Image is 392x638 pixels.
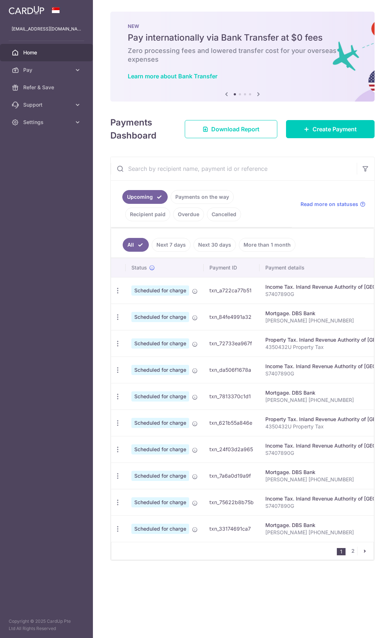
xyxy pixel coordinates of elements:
[152,238,191,252] a: Next 7 days
[12,25,81,33] p: [EMAIL_ADDRESS][DOMAIN_NAME]
[239,238,295,252] a: More than 1 month
[131,471,189,481] span: Scheduled for charge
[111,157,357,180] input: Search by recipient name, payment id or reference
[171,190,234,204] a: Payments on the way
[348,547,357,555] a: 2
[23,49,71,56] span: Home
[204,489,260,515] td: txn_75622b8b75b
[204,258,260,277] th: Payment ID
[110,12,375,102] img: Bank transfer banner
[131,497,189,507] span: Scheduled for charge
[204,277,260,304] td: txn_a722ca77b51
[131,444,189,454] span: Scheduled for charge
[204,436,260,462] td: txn_24f03d2a965
[301,201,366,208] a: Read more on statuses
[128,73,217,80] a: Learn more about Bank Transfer
[23,101,71,108] span: Support
[110,116,172,142] h4: Payments Dashboard
[301,201,358,208] span: Read more on statuses
[128,46,357,64] h6: Zero processing fees and lowered transfer cost for your overseas expenses
[131,312,189,322] span: Scheduled for charge
[128,32,357,44] h5: Pay internationally via Bank Transfer at $0 fees
[131,264,147,271] span: Status
[23,119,71,126] span: Settings
[125,207,170,221] a: Recipient paid
[9,6,44,15] img: CardUp
[313,125,357,133] span: Create Payment
[337,548,346,555] li: 1
[337,542,373,560] nav: pager
[193,238,236,252] a: Next 30 days
[128,23,357,29] p: NEW
[204,330,260,357] td: txn_72733ea967f
[173,207,204,221] a: Overdue
[131,338,189,349] span: Scheduled for charge
[204,409,260,436] td: txn_621b55a846e
[131,391,189,402] span: Scheduled for charge
[123,238,149,252] a: All
[204,462,260,489] td: txn_7a6a0d19a9f
[204,304,260,330] td: txn_84fe4991a32
[23,84,71,91] span: Refer & Save
[185,120,277,138] a: Download Report
[204,357,260,383] td: txn_da506f1678a
[204,383,260,409] td: txn_7813370c1d1
[23,66,71,74] span: Pay
[286,120,375,138] a: Create Payment
[122,190,168,204] a: Upcoming
[131,285,189,296] span: Scheduled for charge
[131,365,189,375] span: Scheduled for charge
[131,418,189,428] span: Scheduled for charge
[207,207,241,221] a: Cancelled
[204,515,260,542] td: txn_33174691ca7
[211,125,260,133] span: Download Report
[131,524,189,534] span: Scheduled for charge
